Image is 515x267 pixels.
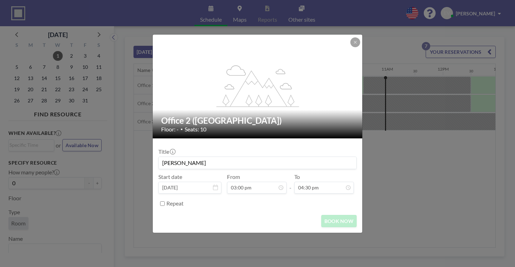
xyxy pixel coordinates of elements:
[227,173,240,180] label: From
[161,115,355,126] h2: Office 2 ([GEOGRAPHIC_DATA])
[158,148,175,155] label: Title
[289,176,291,191] span: -
[158,173,182,180] label: Start date
[180,127,183,132] span: •
[321,215,357,227] button: BOOK NOW
[294,173,300,180] label: To
[185,126,206,133] span: Seats: 10
[217,65,299,107] g: flex-grow: 1.2;
[159,157,356,169] input: Ellie's reservation
[161,126,179,133] span: Floor: -
[166,200,184,207] label: Repeat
